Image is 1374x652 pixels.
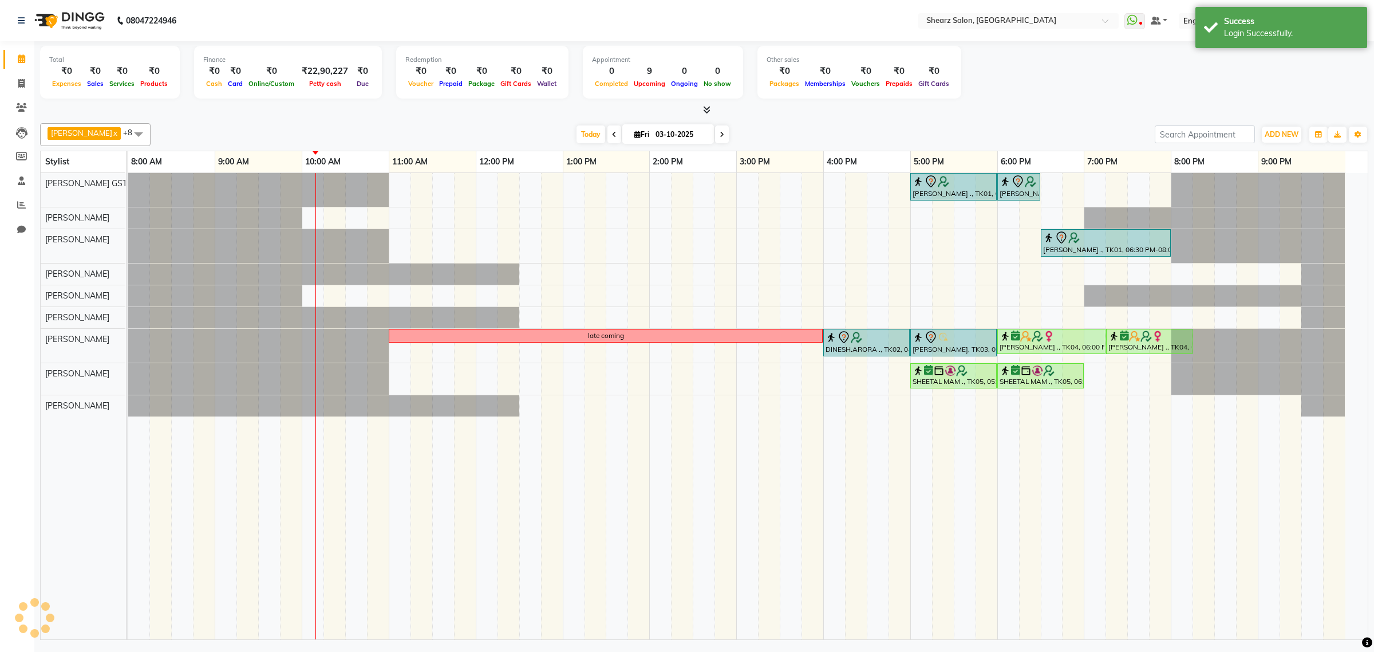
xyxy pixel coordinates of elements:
a: 2:00 PM [650,154,686,170]
div: ₹0 [246,65,297,78]
a: 6:00 PM [998,154,1034,170]
span: Expenses [49,80,84,88]
div: ₹0 [436,65,465,78]
div: [PERSON_NAME] ., TK04, 06:00 PM-07:15 PM, Touch up - upto 2 Inch - Inoa [998,331,1104,352]
a: 12:00 PM [476,154,517,170]
span: [PERSON_NAME] [45,269,109,279]
a: 9:00 AM [215,154,252,170]
span: [PERSON_NAME] GSTIN - 21123 [45,178,166,188]
div: 0 [668,65,701,78]
span: Services [106,80,137,88]
span: [PERSON_NAME] [45,400,109,411]
div: ₹0 [848,65,883,78]
span: Products [137,80,171,88]
span: Voucher [405,80,436,88]
div: SHEETAL MAM ., TK05, 06:00 PM-07:00 PM, Signature manicure [998,365,1083,387]
div: [PERSON_NAME], TK03, 05:00 PM-06:00 PM, Men Haircut with Mr.Dinesh [911,331,996,355]
span: Vouchers [848,80,883,88]
span: [PERSON_NAME] [45,290,109,301]
div: late coming [588,331,624,341]
span: No show [701,80,734,88]
span: Package [465,80,498,88]
div: Finance [203,55,373,65]
span: [PERSON_NAME] [45,213,109,223]
span: Wallet [534,80,559,88]
div: Other sales [767,55,952,65]
div: 9 [631,65,668,78]
div: 0 [701,65,734,78]
div: ₹0 [915,65,952,78]
span: Memberships [802,80,848,88]
span: Fri [631,130,652,139]
a: 5:00 PM [911,154,947,170]
a: 7:00 PM [1084,154,1120,170]
input: 2025-10-03 [652,126,709,143]
span: Online/Custom [246,80,297,88]
div: ₹0 [883,65,915,78]
div: ₹0 [465,65,498,78]
span: Today [577,125,605,143]
a: x [112,128,117,138]
span: Card [225,80,246,88]
span: [PERSON_NAME] [45,312,109,323]
div: Appointment [592,55,734,65]
a: 3:00 PM [737,154,773,170]
div: ₹0 [225,65,246,78]
button: ADD NEW [1262,127,1301,143]
a: 10:00 AM [302,154,343,170]
div: ₹0 [767,65,802,78]
span: Sales [84,80,106,88]
div: ₹0 [203,65,225,78]
div: [PERSON_NAME] ., TK01, 06:00 PM-06:30 PM, Bleach - Face & Neck [998,175,1039,199]
a: 8:00 PM [1171,154,1207,170]
span: [PERSON_NAME] [45,234,109,245]
div: ₹22,90,227 [297,65,353,78]
div: Total [49,55,171,65]
div: Login Successfully. [1224,28,1359,40]
div: [PERSON_NAME] ., TK04, 07:15 PM-08:15 PM, Loreal Hairwash & Blow dry - Below Shoulder [1107,331,1191,352]
span: Packages [767,80,802,88]
span: Completed [592,80,631,88]
div: ₹0 [405,65,436,78]
div: [PERSON_NAME] ., TK01, 05:00 PM-06:00 PM, Cirepil Roll On Wax [911,175,996,199]
div: ₹0 [353,65,373,78]
span: ADD NEW [1265,130,1298,139]
img: logo [29,5,108,37]
div: ₹0 [137,65,171,78]
input: Search Appointment [1155,125,1255,143]
span: Gift Cards [915,80,952,88]
span: Stylist [45,156,69,167]
span: Cash [203,80,225,88]
div: 0 [592,65,631,78]
span: Petty cash [306,80,344,88]
div: Redemption [405,55,559,65]
a: 11:00 AM [389,154,431,170]
span: Ongoing [668,80,701,88]
div: ₹0 [802,65,848,78]
div: ₹0 [84,65,106,78]
span: [PERSON_NAME] [45,334,109,344]
b: 08047224946 [126,5,176,37]
span: [PERSON_NAME] [45,368,109,379]
span: Gift Cards [498,80,534,88]
a: 1:00 PM [563,154,599,170]
a: 8:00 AM [128,154,165,170]
div: ₹0 [49,65,84,78]
div: ₹0 [498,65,534,78]
span: [PERSON_NAME] [51,128,112,138]
a: 4:00 PM [824,154,860,170]
div: ₹0 [534,65,559,78]
div: Success [1224,15,1359,28]
div: DINESH.ARORA ., TK02, 04:00 PM-05:00 PM, Men Haircut with Mr.Dinesh [824,331,909,355]
div: SHEETAL MAM ., TK05, 05:00 PM-06:00 PM, Signature pedicure [911,365,996,387]
a: 9:00 PM [1258,154,1294,170]
span: Due [354,80,372,88]
span: Upcoming [631,80,668,88]
div: [PERSON_NAME] ., TK01, 06:30 PM-08:00 PM, Thalgo Cleanup [1042,231,1170,255]
span: Prepaid [436,80,465,88]
span: +8 [123,128,141,137]
div: ₹0 [106,65,137,78]
span: Prepaids [883,80,915,88]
